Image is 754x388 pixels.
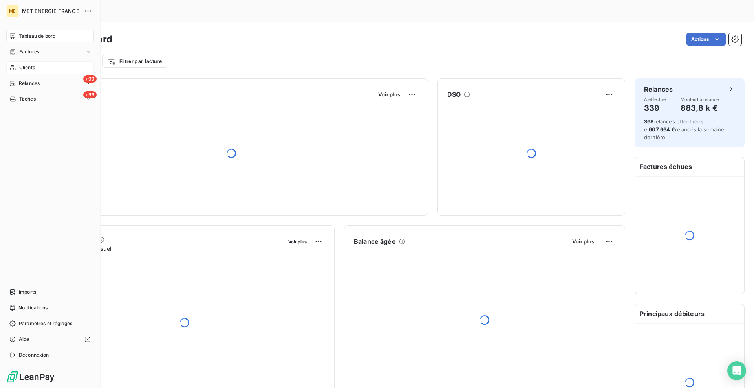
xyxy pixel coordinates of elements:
span: Voir plus [378,91,400,97]
a: +99Relances [6,77,94,90]
span: Chiffre d'affaires mensuel [44,245,283,253]
span: Montant à relancer [681,97,721,102]
span: Factures [19,48,39,55]
span: +99 [83,75,97,83]
span: Voir plus [288,239,307,245]
span: Clients [19,64,35,71]
span: Notifications [18,304,48,311]
a: Paramètres et réglages [6,317,94,330]
span: Imports [19,289,36,296]
button: Voir plus [376,91,403,98]
a: Aide [6,333,94,346]
h6: Relances [644,85,673,94]
span: Relances [19,80,40,87]
h6: Factures échues [635,157,744,176]
a: +99Tâches [6,93,94,105]
h4: 883,8 k € [681,102,721,114]
button: Voir plus [570,238,597,245]
span: À effectuer [644,97,668,102]
a: Factures [6,46,94,58]
img: Logo LeanPay [6,371,55,383]
button: Filtrer par facture [102,55,167,68]
div: Open Intercom Messenger [727,361,746,380]
span: relances effectuées et relancés la semaine dernière. [644,118,725,140]
span: 368 [644,118,653,125]
a: Clients [6,61,94,74]
h6: Principaux débiteurs [635,304,744,323]
span: +99 [83,91,97,98]
span: Tableau de bord [19,33,55,40]
span: Paramètres et réglages [19,320,72,327]
h4: 339 [644,102,668,114]
button: Actions [686,33,726,46]
button: Voir plus [286,238,309,245]
h6: DSO [447,90,461,99]
span: Aide [19,336,29,343]
h6: Balance âgée [354,237,396,246]
span: Voir plus [572,238,594,245]
a: Tableau de bord [6,30,94,42]
span: 607 664 € [649,126,675,132]
span: Déconnexion [19,351,49,359]
span: Tâches [19,96,36,103]
a: Imports [6,286,94,298]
